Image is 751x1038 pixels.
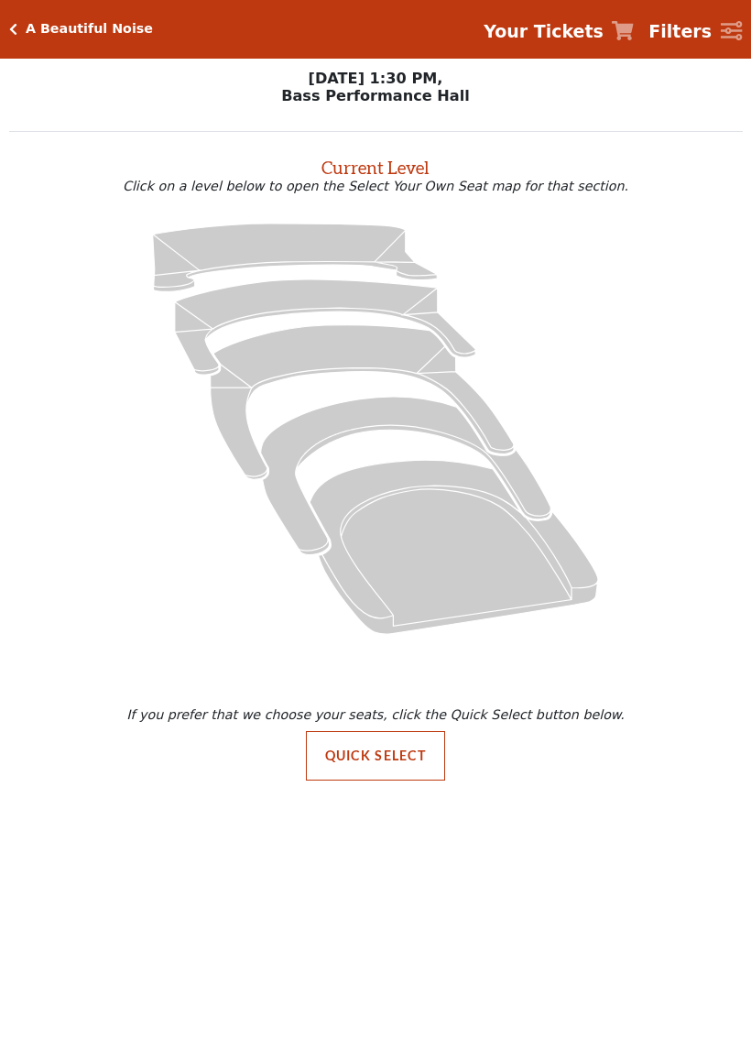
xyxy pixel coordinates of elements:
[9,179,743,193] p: Click on a level below to open the Select Your Own Seat map for that section.
[484,21,604,41] strong: Your Tickets
[26,21,153,37] h5: A Beautiful Noise
[306,731,446,781] button: Quick Select
[484,18,634,45] a: Your Tickets
[13,707,738,722] p: If you prefer that we choose your seats, click the Quick Select button below.
[175,279,475,375] path: Lower Gallery - Seats Available: 16
[9,70,743,104] p: [DATE] 1:30 PM, Bass Performance Hall
[310,460,598,634] path: Orchestra / Parterre Circle - Seats Available: 22
[9,149,743,179] h2: Current Level
[9,23,17,36] a: Click here to go back to filters
[648,18,742,45] a: Filters
[153,224,438,292] path: Upper Gallery - Seats Available: 255
[648,21,712,41] strong: Filters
